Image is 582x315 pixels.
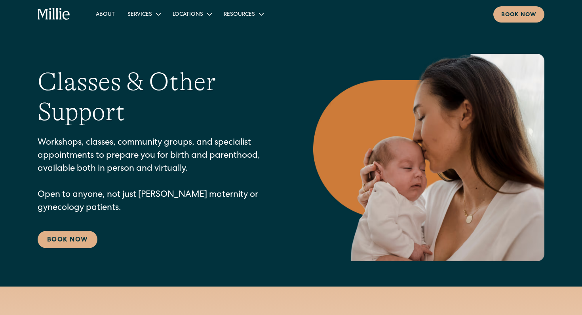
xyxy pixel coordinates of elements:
[38,137,281,215] p: Workshops, classes, community groups, and specialist appointments to prepare you for birth and pa...
[89,8,121,21] a: About
[121,8,166,21] div: Services
[173,11,203,19] div: Locations
[38,231,97,248] a: Book Now
[313,54,544,261] img: Mother kissing her newborn on the forehead, capturing a peaceful moment of love and connection in...
[38,67,281,128] h1: Classes & Other Support
[127,11,152,19] div: Services
[224,11,255,19] div: Resources
[493,6,544,23] a: Book now
[38,8,70,21] a: home
[166,8,217,21] div: Locations
[501,11,536,19] div: Book now
[217,8,269,21] div: Resources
